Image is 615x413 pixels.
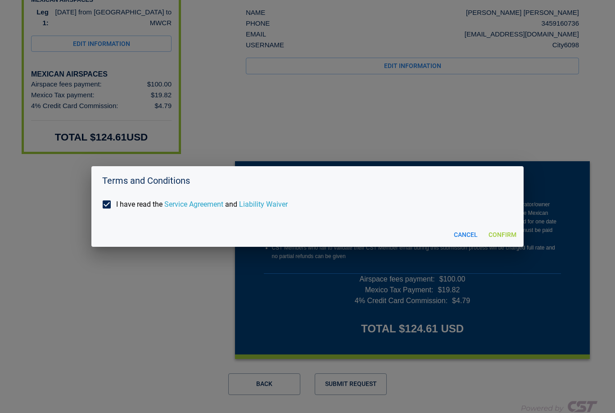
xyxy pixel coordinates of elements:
h2: Terms and Conditions [91,166,524,195]
a: Liability Waiver [239,200,288,209]
button: Cancel [450,227,481,243]
button: Confirm [485,227,520,243]
a: Service Agreement [164,200,223,209]
p: I have read the and [116,199,288,210]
